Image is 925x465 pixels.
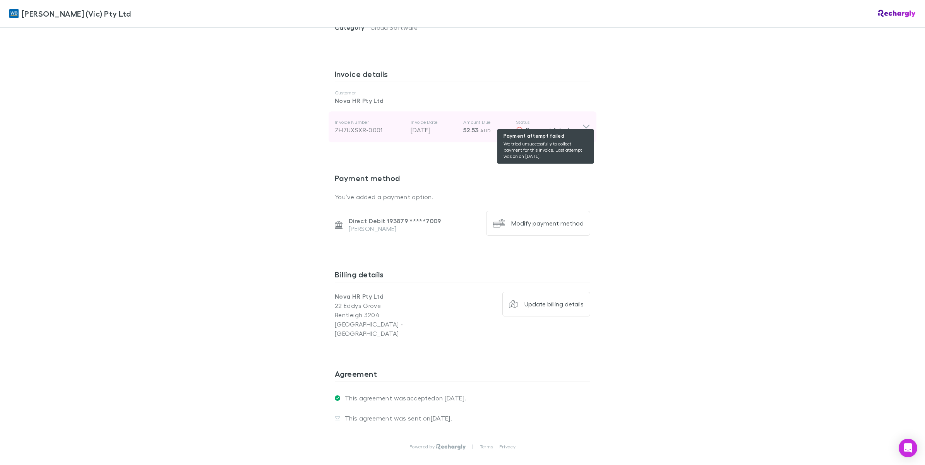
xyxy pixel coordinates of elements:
p: Direct Debit 193879 ***** 7009 [349,217,441,225]
p: Nova HR Pty Ltd [335,292,462,301]
div: ZH7UXSXR-0001 [335,125,404,135]
p: | [472,444,473,450]
button: Update billing details [502,292,591,316]
span: AUD [480,128,491,133]
p: Invoice Number [335,119,404,125]
h3: Invoice details [335,69,590,82]
a: Privacy [499,444,516,450]
p: [GEOGRAPHIC_DATA] - [GEOGRAPHIC_DATA] [335,320,462,338]
div: Update billing details [524,300,584,308]
a: Terms [480,444,493,450]
p: Amount Due [463,119,510,125]
p: Bentleigh 3204 [335,310,462,320]
h3: Billing details [335,270,590,282]
span: [PERSON_NAME] (Vic) Pty Ltd [22,8,131,19]
button: Modify payment method [486,211,590,236]
p: [DATE] [411,125,457,135]
span: 52.53 [463,126,479,134]
div: Open Intercom Messenger [899,439,917,457]
p: You’ve added a payment option. [335,192,590,202]
div: Modify payment method [511,219,584,227]
span: Payment failed [526,126,569,133]
p: Invoice Date [411,119,457,125]
p: Nova HR Pty Ltd [335,96,590,105]
h3: Payment method [335,173,590,186]
img: Rechargly Logo [878,10,916,17]
span: Category [335,24,370,31]
p: Customer [335,90,590,96]
p: [PERSON_NAME] [349,225,441,232]
img: Modify payment method's Logo [493,217,505,229]
p: Status [516,119,582,125]
p: This agreement was sent on [DATE] . [340,414,452,422]
p: 22 Eddys Grove [335,301,462,310]
p: This agreement was accepted on [DATE] . [340,394,466,402]
div: Invoice NumberZH7UXSXR-0001Invoice Date[DATE]Amount Due52.53 AUDStatus [329,111,596,142]
h3: Agreement [335,369,590,381]
img: William Buck (Vic) Pty Ltd's Logo [9,9,19,18]
p: Powered by [409,444,436,450]
img: Rechargly Logo [436,444,466,450]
